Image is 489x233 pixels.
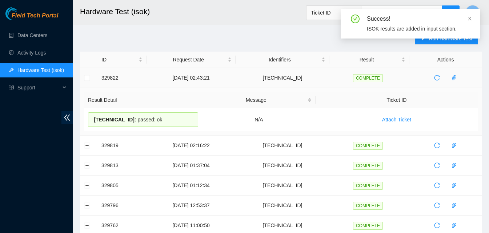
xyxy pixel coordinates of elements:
td: [DATE] 02:43:21 [147,68,236,88]
span: paper-clip [449,182,460,188]
button: reload [431,200,443,211]
button: reload [431,140,443,151]
button: Expand row [84,202,90,208]
td: [DATE] 01:12:34 [147,176,236,196]
button: reload [431,72,443,84]
input: Enter text here... [361,5,442,20]
span: reload [432,162,442,168]
button: Collapse row [84,75,90,81]
td: [DATE] 01:37:04 [147,156,236,176]
span: reload [432,142,442,148]
span: paper-clip [449,142,460,148]
button: Expand row [84,142,90,148]
span: Attach Ticket [382,116,411,124]
span: COMPLETE [353,202,383,210]
td: 329819 [97,136,147,156]
button: paper-clip [448,180,460,191]
span: paper-clip [449,202,460,208]
td: 329796 [97,196,147,216]
button: paper-clip [448,160,460,171]
span: check-circle [351,15,360,23]
button: search [442,5,460,20]
span: read [9,85,14,90]
button: reload [431,220,443,231]
td: [DATE] 12:53:37 [147,196,236,216]
span: reload [432,75,442,81]
th: Ticket ID [316,92,478,108]
button: paper-clip [448,220,460,231]
span: reload [432,202,442,208]
button: paper-clip [448,200,460,211]
th: Actions [409,52,482,68]
button: reload [431,160,443,171]
td: 329822 [97,68,147,88]
span: COMPLETE [353,222,383,230]
a: Data Centers [17,32,47,38]
button: reload [431,180,443,191]
button: J [465,5,480,20]
img: Akamai Technologies [5,7,37,20]
span: paper-clip [449,222,460,228]
span: COMPLETE [353,142,383,150]
button: Attach Ticket [376,114,417,125]
td: [TECHNICAL_ID] [236,196,329,216]
div: ISOK results are added in input section. [367,25,472,33]
td: 329805 [97,176,147,196]
td: [TECHNICAL_ID] [236,176,329,196]
span: double-left [61,111,73,124]
span: COMPLETE [353,74,383,82]
a: Akamai TechnologiesField Tech Portal [5,13,58,23]
div: passed: ok [88,112,198,127]
button: paper-clip [448,140,460,151]
span: COMPLETE [353,182,383,190]
td: [TECHNICAL_ID] [236,136,329,156]
button: Expand row [84,162,90,168]
span: reload [432,182,442,188]
span: Field Tech Portal [12,12,58,19]
span: [TECHNICAL_ID] : [94,117,136,122]
td: [TECHNICAL_ID] [236,68,329,88]
a: Hardware Test (isok) [17,67,64,73]
span: close [467,16,472,21]
td: [TECHNICAL_ID] [236,156,329,176]
span: Ticket ID [311,7,357,18]
button: paper-clip [448,72,460,84]
span: paper-clip [449,75,460,81]
button: Expand row [84,222,90,228]
span: reload [432,222,442,228]
td: N/A [202,108,316,131]
a: Activity Logs [17,50,46,56]
span: COMPLETE [353,162,383,170]
span: J [471,8,474,17]
span: Support [17,80,60,95]
div: Success! [367,15,472,23]
span: paper-clip [449,162,460,168]
th: Result Detail [84,92,202,108]
td: [DATE] 02:16:22 [147,136,236,156]
td: 329813 [97,156,147,176]
button: Expand row [84,182,90,188]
